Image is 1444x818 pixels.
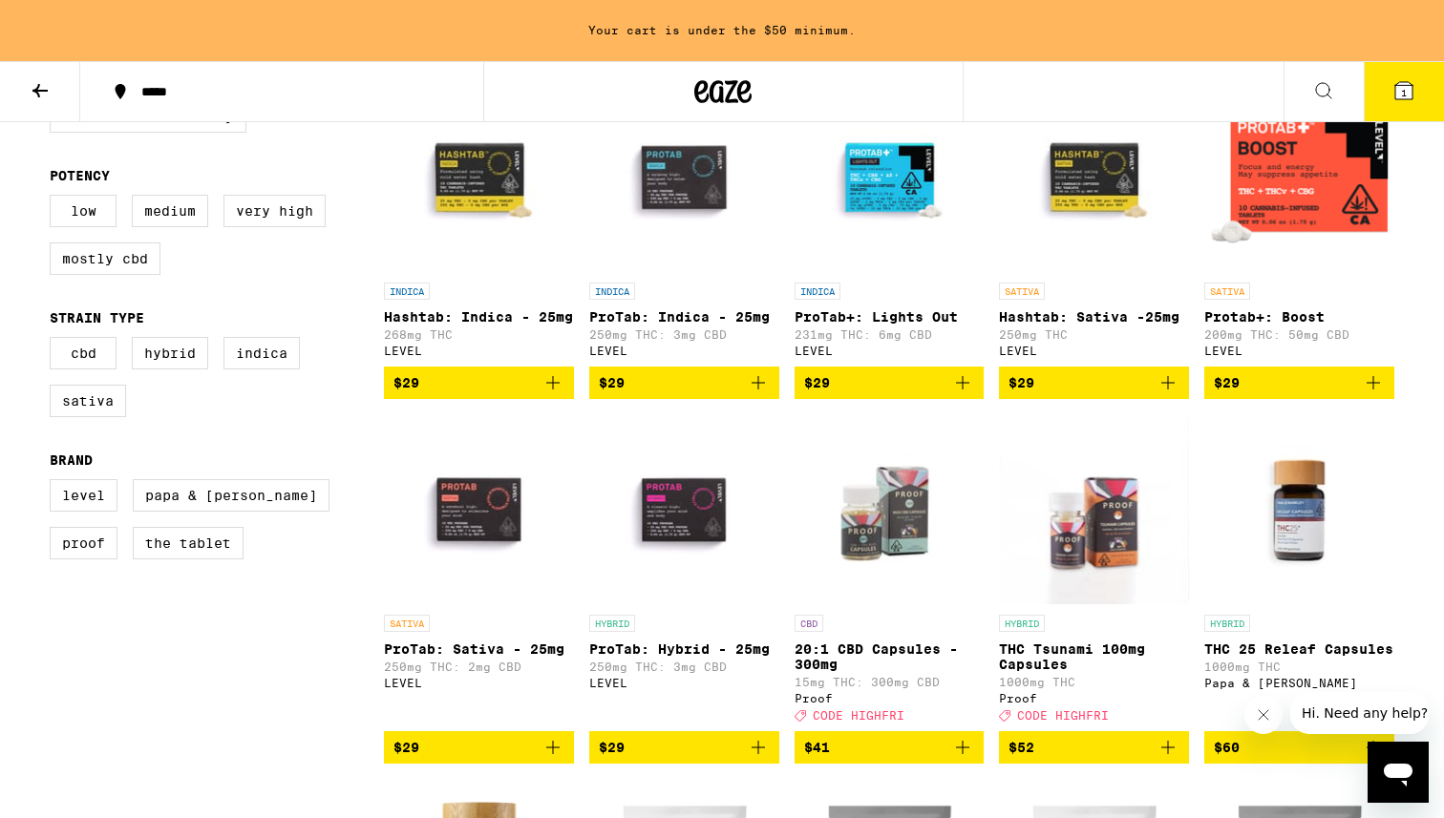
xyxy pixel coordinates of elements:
span: $29 [804,375,830,390]
label: Mostly CBD [50,242,160,275]
label: Hybrid [132,337,208,369]
p: 250mg THC: 3mg CBD [589,661,779,673]
img: Papa & Barkley - THC 25 Releaf Capsules [1204,414,1394,605]
iframe: Close message [1244,696,1283,734]
img: LEVEL - ProTab: Hybrid - 25mg [589,414,779,605]
label: Medium [132,195,208,227]
button: Add to bag [795,731,985,764]
p: 200mg THC: 50mg CBD [1204,328,1394,341]
div: LEVEL [999,345,1189,357]
img: LEVEL - Hashtab: Indica - 25mg [384,82,574,273]
button: Add to bag [384,731,574,764]
a: Open page for ProTab: Sativa - 25mg from LEVEL [384,414,574,731]
a: Open page for ProTab: Indica - 25mg from LEVEL [589,82,779,367]
label: CBD [50,337,117,369]
span: 1 [1401,87,1407,98]
p: ProTab: Indica - 25mg [589,309,779,325]
p: 15mg THC: 300mg CBD [795,676,985,688]
iframe: Button to launch messaging window [1368,742,1429,803]
a: Open page for THC Tsunami 100mg Capsules from Proof [999,414,1189,731]
button: Add to bag [589,367,779,399]
p: HYBRID [1204,615,1250,632]
button: Add to bag [1204,731,1394,764]
div: Proof [999,692,1189,704]
label: Papa & [PERSON_NAME] [133,479,329,512]
p: Hashtab: Sativa -25mg [999,309,1189,325]
button: Add to bag [1204,367,1394,399]
p: 20:1 CBD Capsules - 300mg [795,641,985,672]
div: LEVEL [589,345,779,357]
label: Proof [50,527,117,559]
button: Add to bag [384,367,574,399]
a: Open page for THC 25 Releaf Capsules from Papa & Barkley [1204,414,1394,731]
legend: Strain Type [50,310,144,325]
span: CODE HIGHFRI [1017,709,1109,722]
label: Low [50,195,117,227]
p: Hashtab: Indica - 25mg [384,309,574,325]
a: Open page for ProTab+: Lights Out from LEVEL [795,82,985,367]
button: Add to bag [999,731,1189,764]
p: 1000mg THC [1204,661,1394,673]
a: Open page for Hashtab: Indica - 25mg from LEVEL [384,82,574,367]
label: Sativa [50,385,126,417]
label: The Tablet [133,527,244,559]
div: LEVEL [589,677,779,689]
button: Add to bag [795,367,985,399]
img: LEVEL - Protab+: Boost [1204,82,1394,273]
div: LEVEL [384,345,574,357]
p: ProTab+: Lights Out [795,309,985,325]
p: THC Tsunami 100mg Capsules [999,641,1189,672]
p: SATIVA [999,283,1045,300]
p: 250mg THC: 2mg CBD [384,661,574,673]
p: HYBRID [589,615,635,632]
div: LEVEL [1204,345,1394,357]
label: LEVEL [50,479,117,512]
span: $41 [804,740,830,755]
p: Protab+: Boost [1204,309,1394,325]
button: Add to bag [999,367,1189,399]
span: $29 [393,375,419,390]
p: 250mg THC: 3mg CBD [589,328,779,341]
a: Open page for Protab+: Boost from LEVEL [1204,82,1394,367]
a: Open page for ProTab: Hybrid - 25mg from LEVEL [589,414,779,731]
span: $29 [599,375,625,390]
p: ProTab: Hybrid - 25mg [589,641,779,657]
p: 1000mg THC [999,676,1189,688]
img: LEVEL - ProTab+: Lights Out [795,82,985,273]
legend: Potency [50,168,110,183]
div: LEVEL [795,345,985,357]
div: Proof [795,692,985,704]
p: ProTab: Sativa - 25mg [384,641,574,657]
img: Proof - THC Tsunami 100mg Capsules [999,414,1189,605]
iframe: Message from company [1290,692,1429,734]
p: 250mg THC [999,328,1189,341]
p: INDICA [589,283,635,300]
a: Open page for 20:1 CBD Capsules - 300mg from Proof [795,414,985,731]
span: $29 [1214,375,1240,390]
label: Very High [223,195,326,227]
p: INDICA [384,283,430,300]
p: 268mg THC [384,328,574,341]
p: 231mg THC: 6mg CBD [795,328,985,341]
p: INDICA [795,283,840,300]
img: Proof - 20:1 CBD Capsules - 300mg [795,414,985,605]
a: Open page for Hashtab: Sativa -25mg from LEVEL [999,82,1189,367]
img: LEVEL - ProTab: Indica - 25mg [589,82,779,273]
div: LEVEL [384,677,574,689]
span: CODE HIGHFRI [813,709,904,722]
button: 1 [1364,62,1444,121]
span: $29 [393,740,419,755]
img: LEVEL - ProTab: Sativa - 25mg [384,414,574,605]
p: SATIVA [1204,283,1250,300]
p: HYBRID [999,615,1045,632]
span: $52 [1009,740,1034,755]
img: LEVEL - Hashtab: Sativa -25mg [999,82,1189,273]
button: Add to bag [589,731,779,764]
span: $29 [599,740,625,755]
span: $60 [1214,740,1240,755]
p: THC 25 Releaf Capsules [1204,641,1394,657]
p: SATIVA [384,615,430,632]
span: $29 [1009,375,1034,390]
p: CBD [795,615,823,632]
